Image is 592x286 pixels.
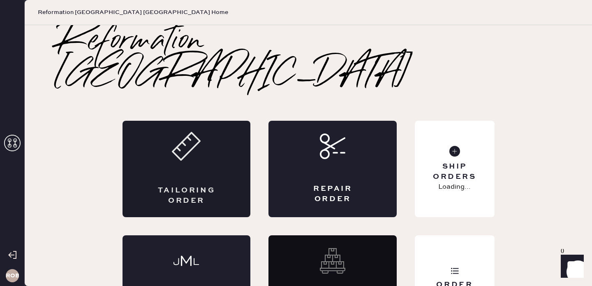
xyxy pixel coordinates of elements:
[155,185,218,206] div: Tailoring Order
[438,182,471,192] p: Loading...
[301,184,364,204] div: Repair Order
[38,8,228,16] span: Reformation [GEOGRAPHIC_DATA] [GEOGRAPHIC_DATA] Home
[6,273,19,279] h3: ROBCA
[58,25,559,91] h2: Reformation [GEOGRAPHIC_DATA]
[421,162,488,182] div: Ship Orders
[553,249,588,284] iframe: Front Chat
